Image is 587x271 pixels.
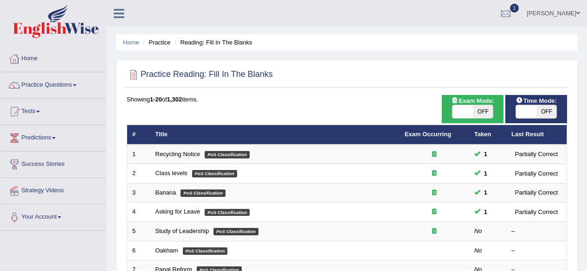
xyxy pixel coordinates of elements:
div: Exam occurring question [405,150,464,159]
em: No [474,227,482,234]
div: Partially Correct [511,149,561,159]
span: You can still take this question [480,188,491,197]
div: Exam occurring question [405,227,464,236]
li: Practice [141,38,170,47]
span: Time Mode: [512,96,561,106]
th: Last Result [506,125,567,145]
a: Exam Occurring [405,131,451,138]
div: Exam occurring question [405,208,464,216]
a: Your Account [0,204,106,227]
em: PoS Classification [205,151,250,158]
a: Strategy Videos [0,178,106,201]
div: Partially Correct [511,169,561,178]
a: Success Stories [0,151,106,175]
div: Show exams occurring in exams [442,95,503,123]
th: Title [150,125,400,145]
td: 4 [127,202,150,222]
span: OFF [473,105,493,118]
div: Showing of items. [127,95,567,104]
div: Exam occurring question [405,169,464,178]
div: Exam occurring question [405,189,464,197]
td: 3 [127,183,150,202]
span: OFF [536,105,557,118]
td: 5 [127,222,150,241]
span: You can still take this question [480,149,491,159]
div: Partially Correct [511,188,561,197]
em: PoS Classification [192,170,237,177]
a: Predictions [0,125,106,148]
a: Recycling Notice [155,151,200,158]
a: Tests [0,99,106,122]
b: 1,302 [167,96,182,103]
em: No [474,247,482,254]
h2: Practice Reading: Fill In The Blanks [127,68,273,82]
td: 2 [127,164,150,183]
a: Oakham [155,247,178,254]
em: PoS Classification [183,247,228,255]
a: Home [0,46,106,69]
div: Partially Correct [511,207,561,217]
th: # [127,125,150,145]
li: Reading: Fill In The Blanks [172,38,252,47]
a: Study of Leadership [155,227,209,234]
a: Practice Questions [0,72,106,95]
b: 1-20 [150,96,162,103]
a: Home [123,39,139,46]
div: – [511,246,561,255]
th: Taken [469,125,506,145]
em: PoS Classification [213,228,258,235]
span: 1 [510,4,519,13]
em: PoS Classification [181,189,226,197]
em: PoS Classification [205,209,250,216]
span: Exam Mode: [448,96,498,106]
a: Asking for Leave [155,208,200,215]
a: Banana [155,189,176,196]
span: You can still take this question [480,207,491,217]
td: 6 [127,241,150,260]
a: Class levels [155,170,187,176]
td: 1 [127,145,150,164]
div: – [511,227,561,236]
span: You can still take this question [480,169,491,178]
